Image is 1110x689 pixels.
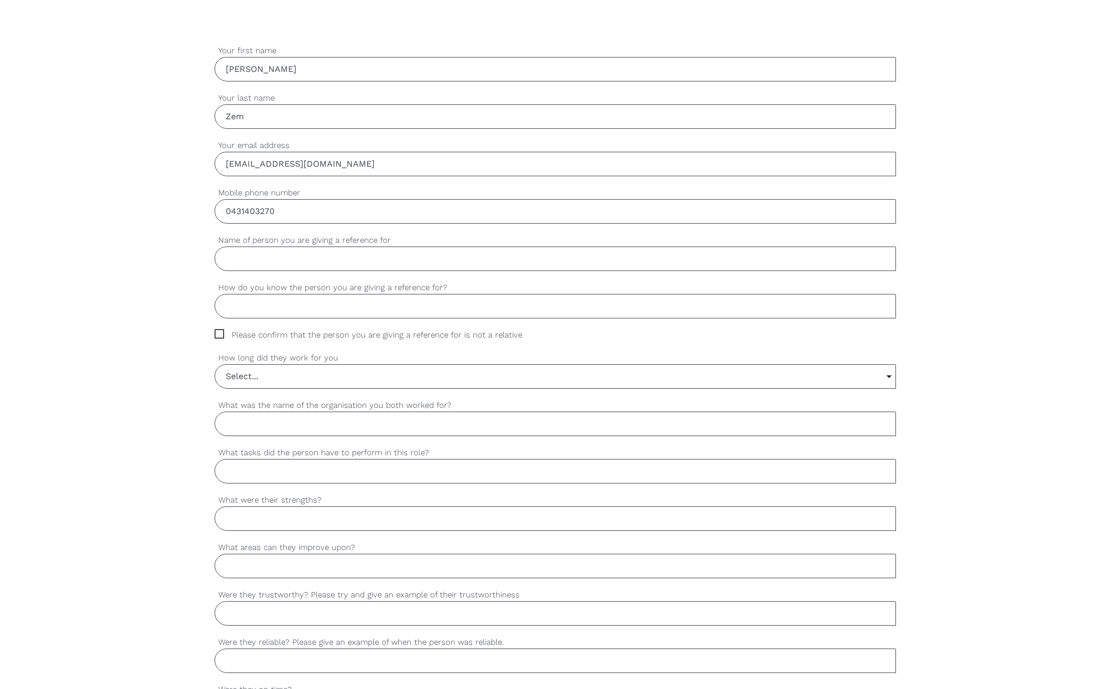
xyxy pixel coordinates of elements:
[215,542,896,554] label: What areas can they improve upon?
[215,589,896,601] label: Were they trustworthy? Please try and give an example of their trustworthiness
[215,282,896,294] label: How do you know the person you are giving a reference for?
[215,187,896,199] label: Mobile phone number
[215,140,896,152] label: Your email address
[215,45,896,57] label: Your first name
[215,329,542,341] span: Please confirm that the person you are giving a reference for is not a relative
[215,447,896,459] label: What tasks did the person have to perform in this role?
[215,92,896,104] label: Your last name
[215,636,896,649] label: Were they reliable? Please give an example of when the person was reliable.
[215,234,896,247] label: Name of person you are giving a reference for
[215,494,896,506] label: What were their strengths?
[215,352,896,364] label: How long did they work for you
[215,399,896,412] label: What was the name of the organisation you both worked for?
